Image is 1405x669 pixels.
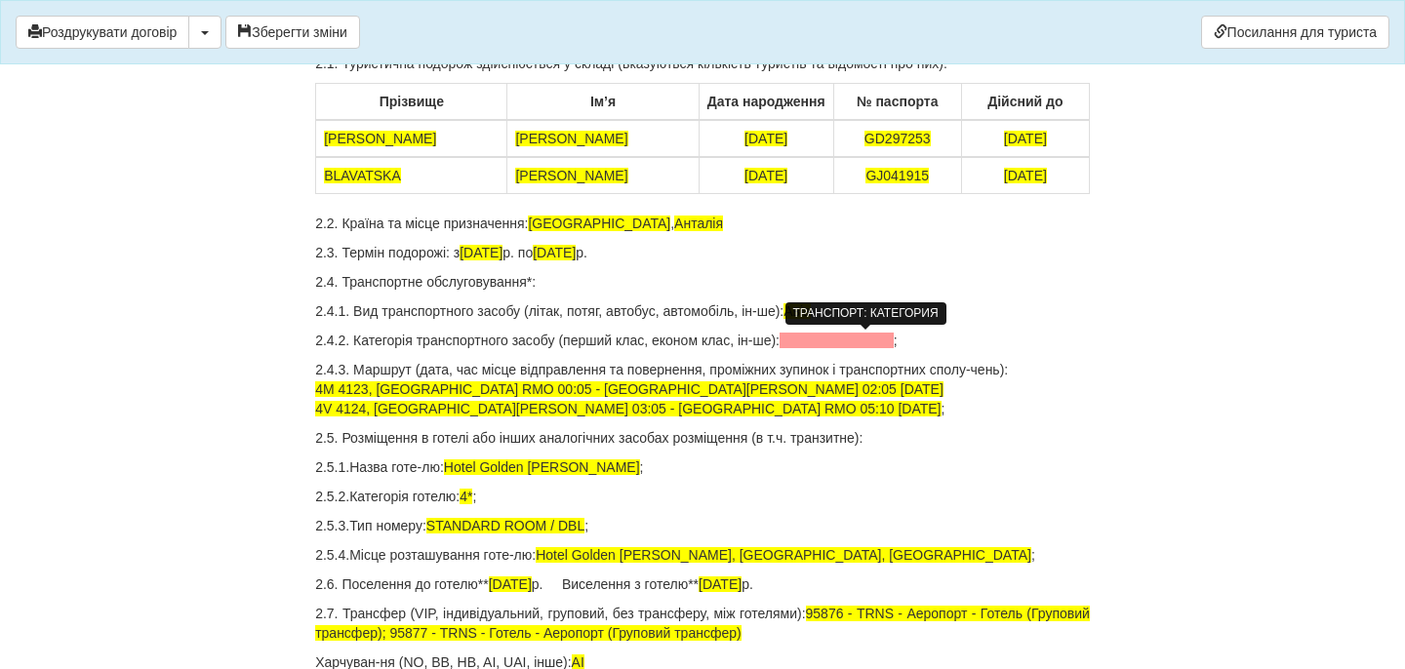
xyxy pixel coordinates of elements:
[315,516,1090,535] p: 2.5.3.Тип номеру: ;
[864,131,931,146] span: GD297253
[316,84,507,121] th: Прізвище
[324,131,436,146] span: [PERSON_NAME]
[16,16,189,49] button: Роздрукувати договір
[1004,168,1047,183] span: [DATE]
[315,243,1090,262] p: 2.3. Термін подорожі: з р. по р.
[674,216,723,231] span: Анталія
[1201,16,1389,49] a: Посилання для туриста
[324,168,401,183] span: BLAVATSKA
[528,216,670,231] span: [GEOGRAPHIC_DATA]
[783,303,811,319] span: Авіа
[315,604,1090,643] p: 2.7. Трансфер (VIP, індивідуальний, груповий, без трансферу, між готелями):
[315,272,1090,292] p: 2.4. Транспортне обслуговування*:
[785,302,946,325] div: ТРАНСПОРТ: КАТЕГОРИЯ
[833,84,961,121] th: № паспорта
[315,487,1090,506] p: 2.5.2.Категорія готелю: ;
[315,301,1090,321] p: 2.4.1. Вид транспортного засобу (літак, потяг, автобус, автомобіль, ін-ше): ;
[744,131,787,146] span: [DATE]
[444,459,640,475] span: Hotel Golden [PERSON_NAME]
[515,131,627,146] span: [PERSON_NAME]
[460,245,502,260] span: [DATE]
[315,360,1090,418] p: 2.4.3. Маршрут (дата, час місце відправлення та повернення, проміжних зупинок і транспортних спол...
[699,576,742,592] span: [DATE]
[225,16,360,49] button: Зберегти зміни
[961,84,1089,121] th: Дійсний до
[699,84,833,121] th: Дата народження
[489,576,532,592] span: [DATE]
[315,457,1090,477] p: 2.5.1.Назва готе-лю: ;
[515,168,627,183] span: [PERSON_NAME]
[536,547,1031,563] span: Hotel Golden [PERSON_NAME], [GEOGRAPHIC_DATA], [GEOGRAPHIC_DATA]
[315,331,1090,350] p: 2.4.2. Категорія транспортного засобу (перший клас, економ клас, ін-ше): ;
[533,245,576,260] span: [DATE]
[865,168,929,183] span: GJ041915
[315,381,943,416] span: 4M 4123, [GEOGRAPHIC_DATA] RMO 00:05 - [GEOGRAPHIC_DATA][PERSON_NAME] 02:05 [DATE] 4V 4124, [GEOG...
[507,84,699,121] th: Ім’я
[315,214,1090,233] p: 2.2. Країна та місце призначення: ,
[315,545,1090,565] p: 2.5.4.Місце розташування готе-лю: ;
[744,168,787,183] span: [DATE]
[1004,131,1047,146] span: [DATE]
[426,518,584,533] span: STANDARD ROOM / DBL
[315,574,1090,594] p: 2.6. Поселення до готелю** р. Виселення з готелю** р.
[315,428,1090,448] p: 2.5. Розміщення в готелі або інших аналогічних засобах розміщення (в т.ч. транзитне):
